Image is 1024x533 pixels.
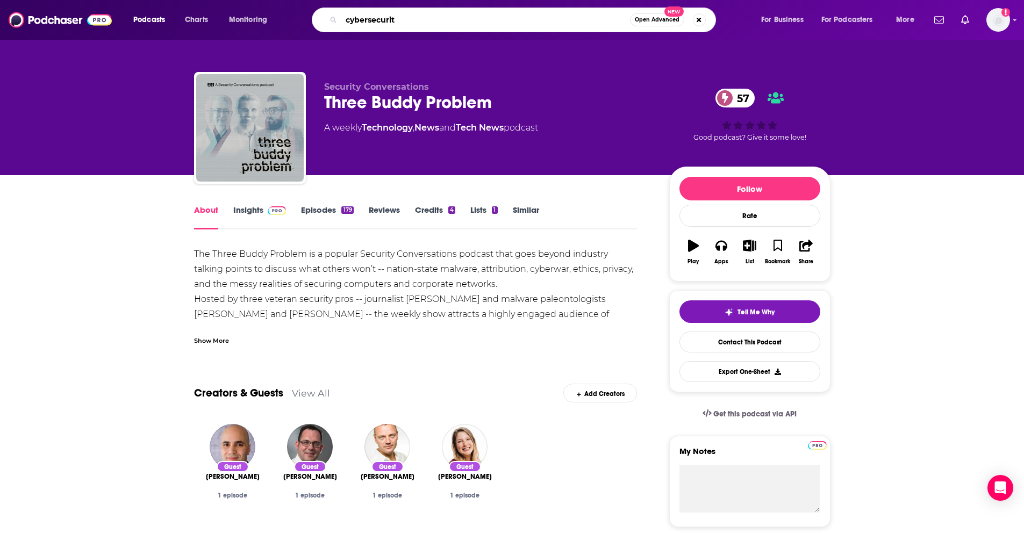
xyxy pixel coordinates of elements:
a: Reviews [369,205,400,229]
div: 4 [448,206,455,214]
span: For Podcasters [821,12,873,27]
button: open menu [221,11,281,28]
span: and [439,123,456,133]
a: Show notifications dropdown [957,11,973,29]
img: User Profile [986,8,1010,32]
div: The Three Buddy Problem is a popular Security Conversations podcast that goes beyond industry tal... [194,247,638,352]
div: Guest [294,461,326,472]
div: 1 episode [357,492,418,499]
a: Get this podcast via API [694,401,806,427]
div: Guest [449,461,481,472]
div: A weekly podcast [324,121,538,134]
span: [PERSON_NAME] [283,472,337,481]
a: Show notifications dropdown [930,11,948,29]
span: For Business [761,12,804,27]
a: Contact This Podcast [679,332,820,352]
span: 57 [726,89,755,107]
div: Share [799,258,813,265]
span: , [413,123,414,133]
div: Guest [217,461,249,472]
img: tell me why sparkle [725,308,733,316]
div: 179 [341,206,353,214]
span: Podcasts [133,12,165,27]
span: New [664,6,684,17]
button: Bookmark [764,233,792,271]
div: Search podcasts, credits, & more... [322,8,726,32]
a: Similar [513,205,539,229]
span: Logged in as amandalamPR [986,8,1010,32]
a: 57 [715,89,755,107]
span: More [896,12,914,27]
button: open menu [889,11,928,28]
a: Episodes179 [301,205,353,229]
button: open menu [126,11,179,28]
a: Technology [362,123,413,133]
a: Christopher Ahlberg [361,472,414,481]
img: Three Buddy Problem [196,74,304,182]
a: Maddie Stone [438,472,492,481]
button: open menu [814,11,889,28]
button: Show profile menu [986,8,1010,32]
button: Open AdvancedNew [630,13,684,26]
span: [PERSON_NAME] [438,472,492,481]
img: Sinan Eren [210,424,255,470]
span: Get this podcast via API [713,409,797,419]
a: Wim Remes [283,472,337,481]
button: Follow [679,177,820,200]
img: Podchaser - Follow, Share and Rate Podcasts [9,10,112,30]
button: Share [792,233,820,271]
button: Play [679,233,707,271]
div: 57Good podcast? Give it some love! [669,82,830,148]
a: Sinan Eren [206,472,260,481]
input: Search podcasts, credits, & more... [341,11,630,28]
div: 1 episode [435,492,495,499]
button: Export One-Sheet [679,361,820,382]
a: Pro website [808,440,827,450]
button: tell me why sparkleTell Me Why [679,300,820,323]
div: List [746,258,754,265]
button: List [735,233,763,271]
a: Lists1 [470,205,497,229]
img: Maddie Stone [442,424,488,470]
div: Bookmark [765,258,790,265]
img: Podchaser Pro [808,441,827,450]
a: News [414,123,439,133]
span: Charts [185,12,208,27]
div: 1 [492,206,497,214]
span: [PERSON_NAME] [206,472,260,481]
div: Rate [679,205,820,227]
a: Creators & Guests [194,386,283,400]
button: open menu [754,11,817,28]
span: Open Advanced [635,17,679,23]
div: Open Intercom Messenger [987,475,1013,501]
a: View All [292,387,330,399]
div: Add Creators [563,384,637,402]
span: [PERSON_NAME] [361,472,414,481]
img: Christopher Ahlberg [364,424,410,470]
div: 1 episode [203,492,263,499]
div: Apps [714,258,728,265]
div: Guest [371,461,404,472]
svg: Add a profile image [1001,8,1010,17]
img: Podchaser Pro [268,206,287,215]
span: Security Conversations [324,82,429,92]
a: Charts [178,11,214,28]
a: Tech News [456,123,504,133]
img: Wim Remes [287,424,333,470]
a: InsightsPodchaser Pro [233,205,287,229]
span: Tell Me Why [737,308,775,316]
span: Good podcast? Give it some love! [693,133,806,141]
label: My Notes [679,446,820,465]
div: Play [688,258,699,265]
span: Monitoring [229,12,267,27]
button: Apps [707,233,735,271]
a: About [194,205,218,229]
a: Credits4 [415,205,455,229]
div: 1 episode [280,492,340,499]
